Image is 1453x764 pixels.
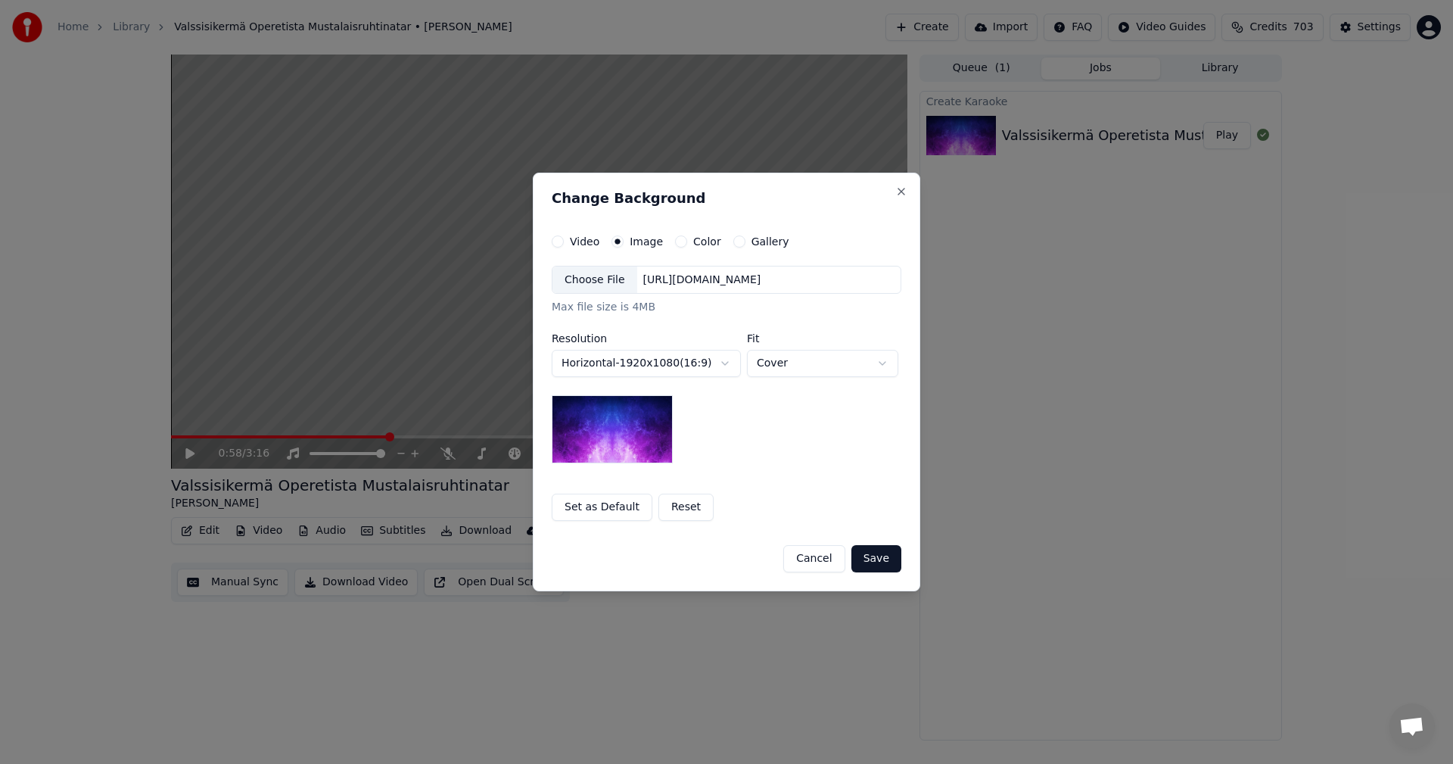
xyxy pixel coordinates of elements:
button: Set as Default [552,494,652,521]
label: Color [693,236,721,247]
label: Video [570,236,599,247]
label: Image [630,236,663,247]
button: Save [851,545,901,572]
label: Gallery [751,236,789,247]
label: Fit [747,333,898,344]
label: Resolution [552,333,741,344]
div: [URL][DOMAIN_NAME] [637,273,767,288]
div: Max file size is 4MB [552,301,901,316]
h2: Change Background [552,192,901,205]
div: Choose File [552,267,637,294]
button: Reset [658,494,714,521]
button: Cancel [783,545,845,572]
